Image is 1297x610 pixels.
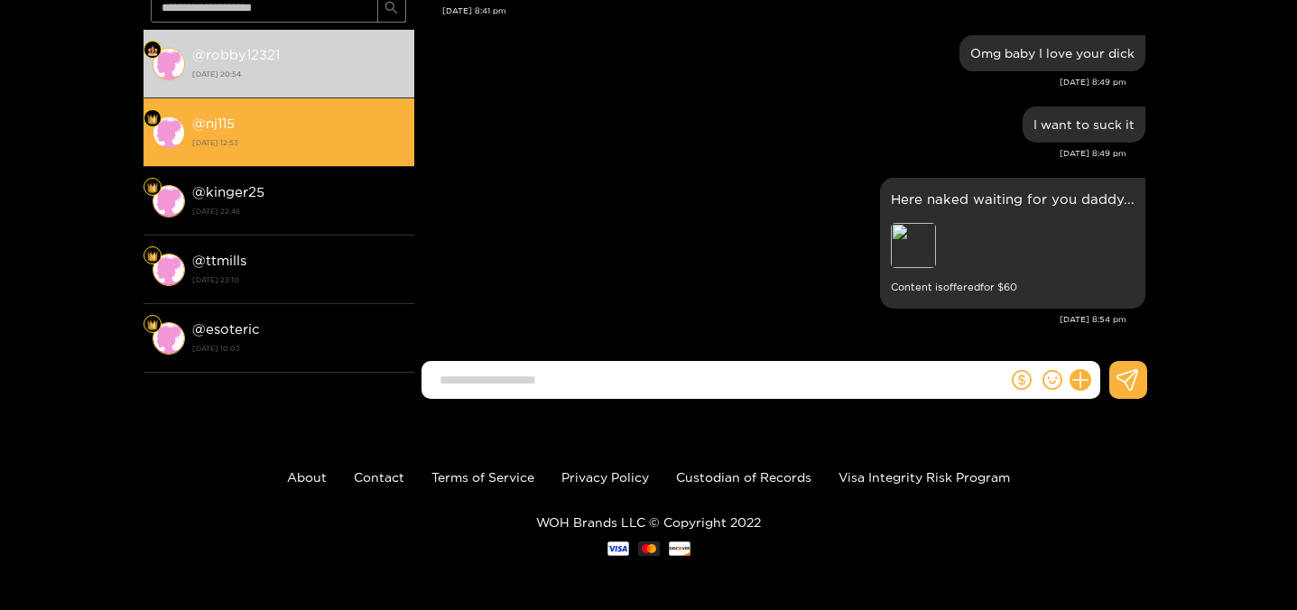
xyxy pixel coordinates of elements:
img: conversation [153,254,185,286]
strong: @ robby12321 [192,47,280,62]
strong: @ ttmills [192,253,246,268]
div: [DATE] 8:41 pm [442,5,1145,17]
span: search [384,1,398,16]
p: Here naked waiting for you daddy... [891,189,1135,209]
a: Privacy Policy [561,470,649,484]
span: dollar [1012,370,1032,390]
strong: [DATE] 22:48 [192,203,405,219]
a: Contact [354,470,404,484]
img: Fan Level [147,182,158,193]
img: Fan Level [147,114,158,125]
strong: [DATE] 20:54 [192,66,405,82]
div: Omg baby I love your dick [970,46,1135,60]
div: Aug. 23, 8:49 pm [1023,106,1145,143]
button: dollar [1008,366,1035,393]
a: Visa Integrity Risk Program [838,470,1010,484]
img: Fan Level [147,319,158,330]
div: [DATE] 8:49 pm [423,147,1126,160]
img: Fan Level [147,251,158,262]
strong: @ kinger25 [192,184,264,199]
a: Custodian of Records [676,470,811,484]
span: smile [1042,370,1062,390]
img: Fan Level [147,45,158,56]
strong: [DATE] 12:53 [192,134,405,151]
a: About [287,470,327,484]
img: conversation [153,322,185,355]
img: conversation [153,116,185,149]
div: I want to suck it [1033,117,1135,132]
a: Terms of Service [431,470,534,484]
img: conversation [153,48,185,80]
strong: [DATE] 23:10 [192,272,405,288]
img: conversation [153,185,185,217]
div: Aug. 23, 8:49 pm [959,35,1145,71]
div: [DATE] 8:49 pm [423,76,1126,88]
strong: [DATE] 10:03 [192,340,405,356]
div: Aug. 23, 8:54 pm [880,178,1145,309]
div: [DATE] 8:54 pm [423,313,1126,326]
strong: @ nj115 [192,116,235,131]
strong: @ esoteric [192,321,260,337]
small: Content is offered for $ 60 [891,277,1135,298]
